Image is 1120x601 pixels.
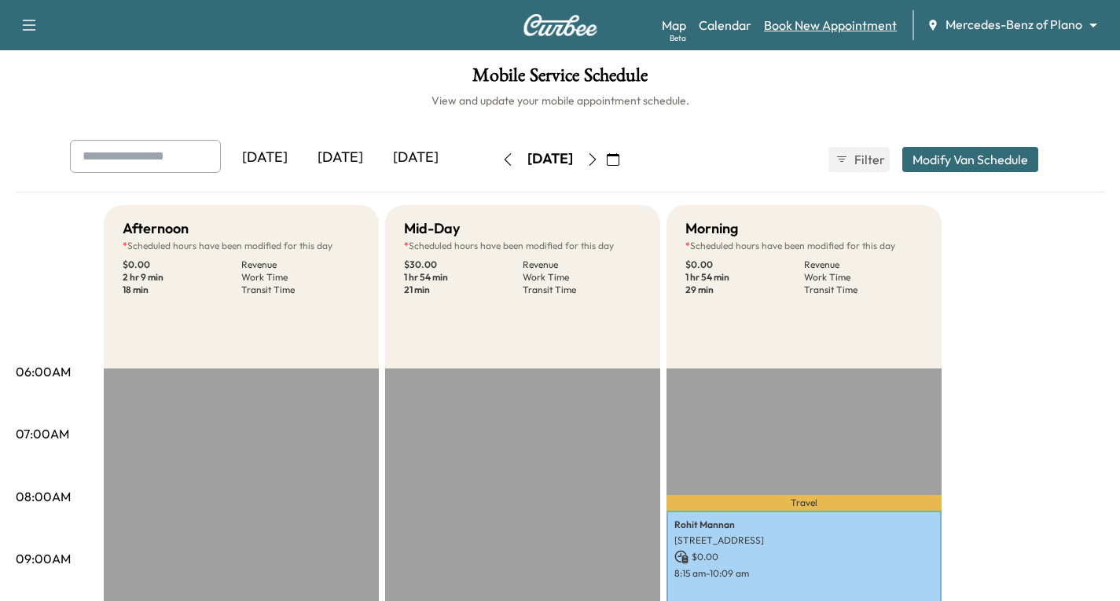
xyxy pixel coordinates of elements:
[303,140,378,176] div: [DATE]
[404,218,460,240] h5: Mid-Day
[404,271,523,284] p: 1 hr 54 min
[685,271,804,284] p: 1 hr 54 min
[666,495,942,511] p: Travel
[378,140,454,176] div: [DATE]
[674,519,934,531] p: Rohit Mannan
[523,14,598,36] img: Curbee Logo
[804,258,923,271] p: Revenue
[685,240,923,252] p: Scheduled hours have been modified for this day
[16,487,71,506] p: 08:00AM
[902,147,1038,172] button: Modify Van Schedule
[123,240,360,252] p: Scheduled hours have been modified for this day
[764,16,897,35] a: Book New Appointment
[123,218,189,240] h5: Afternoon
[404,284,523,296] p: 21 min
[227,140,303,176] div: [DATE]
[804,271,923,284] p: Work Time
[662,16,686,35] a: MapBeta
[804,284,923,296] p: Transit Time
[685,218,738,240] h5: Morning
[16,66,1104,93] h1: Mobile Service Schedule
[123,284,241,296] p: 18 min
[123,258,241,271] p: $ 0.00
[241,258,360,271] p: Revenue
[674,550,934,564] p: $ 0.00
[523,271,641,284] p: Work Time
[685,258,804,271] p: $ 0.00
[123,271,241,284] p: 2 hr 9 min
[404,258,523,271] p: $ 30.00
[854,150,883,169] span: Filter
[527,149,573,169] div: [DATE]
[523,258,641,271] p: Revenue
[685,284,804,296] p: 29 min
[828,147,890,172] button: Filter
[674,567,934,580] p: 8:15 am - 10:09 am
[241,284,360,296] p: Transit Time
[523,284,641,296] p: Transit Time
[674,534,934,547] p: [STREET_ADDRESS]
[16,549,71,568] p: 09:00AM
[16,362,71,381] p: 06:00AM
[404,240,641,252] p: Scheduled hours have been modified for this day
[16,424,69,443] p: 07:00AM
[16,93,1104,108] h6: View and update your mobile appointment schedule.
[670,32,686,44] div: Beta
[241,271,360,284] p: Work Time
[699,16,751,35] a: Calendar
[946,16,1082,34] span: Mercedes-Benz of Plano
